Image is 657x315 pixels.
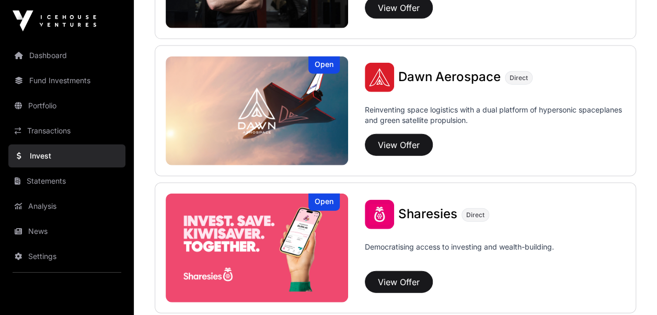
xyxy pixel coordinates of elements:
a: Dawn Aerospace [398,71,501,84]
a: Fund Investments [8,69,125,92]
a: Sharesies [398,208,457,221]
img: Sharesies [365,200,394,229]
button: View Offer [365,134,433,156]
iframe: Chat Widget [605,265,657,315]
img: Icehouse Ventures Logo [13,10,96,31]
a: Statements [8,170,125,193]
p: Reinventing space logistics with a dual platform of hypersonic spaceplanes and green satellite pr... [365,105,625,130]
img: Dawn Aerospace [365,63,394,92]
span: Direct [510,74,528,82]
img: Sharesies [166,194,348,302]
a: SharesiesOpen [166,194,348,302]
img: Dawn Aerospace [166,57,348,165]
a: Dashboard [8,44,125,67]
a: Dawn AerospaceOpen [166,57,348,165]
button: View Offer [365,271,433,293]
a: Transactions [8,119,125,142]
div: Open [308,57,340,74]
a: Settings [8,245,125,268]
div: Open [308,194,340,211]
a: News [8,220,125,243]
a: Invest [8,144,125,167]
span: Sharesies [398,206,457,221]
a: Analysis [8,195,125,218]
p: Democratising access to investing and wealth-building. [365,242,554,267]
a: Portfolio [8,94,125,117]
span: Dawn Aerospace [398,69,501,84]
span: Direct [466,211,485,219]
